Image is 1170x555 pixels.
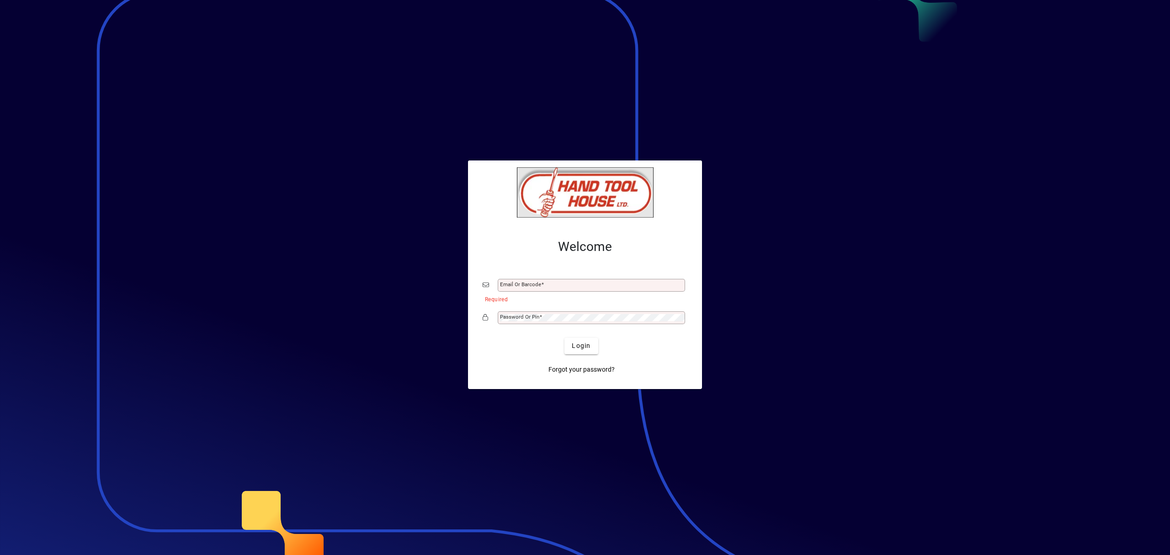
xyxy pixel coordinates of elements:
a: Forgot your password? [545,362,618,378]
mat-label: Email or Barcode [500,281,541,288]
span: Forgot your password? [548,365,615,374]
span: Login [572,341,590,351]
mat-label: Password or Pin [500,314,539,320]
mat-error: Required [485,294,680,304]
h2: Welcome [483,239,687,255]
button: Login [564,338,598,354]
